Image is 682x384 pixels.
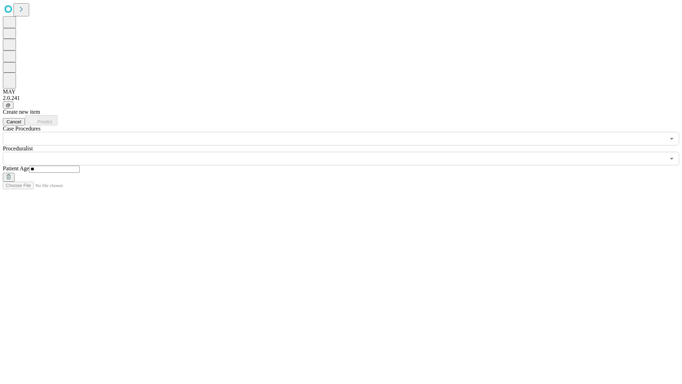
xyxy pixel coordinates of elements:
[37,119,52,124] span: Predict
[25,115,58,126] button: Predict
[3,109,40,115] span: Create new item
[6,102,11,108] span: @
[6,119,21,124] span: Cancel
[3,145,33,151] span: Proceduralist
[3,165,29,171] span: Patient Age
[3,89,679,95] div: MAY
[3,118,25,126] button: Cancel
[3,126,40,132] span: Scheduled Procedure
[667,134,677,144] button: Open
[667,154,677,164] button: Open
[3,101,13,109] button: @
[3,95,679,101] div: 2.0.241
